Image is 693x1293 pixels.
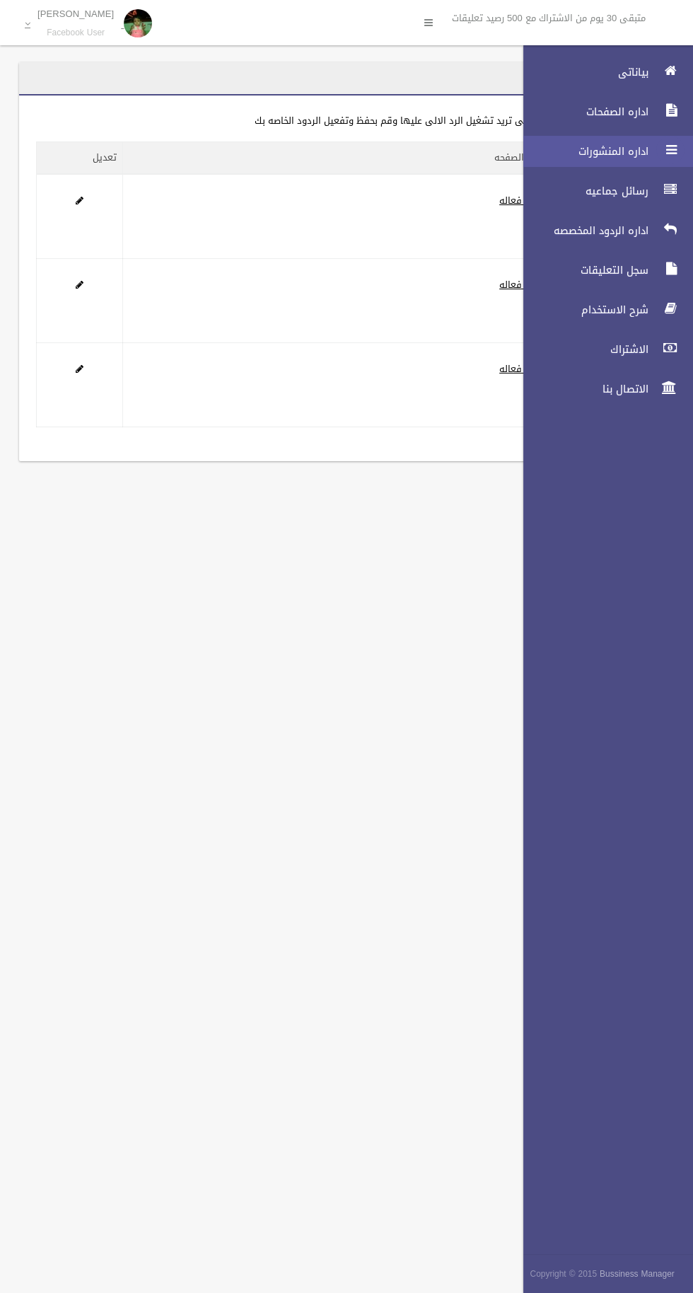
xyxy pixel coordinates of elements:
span: اداره الصفحات [511,105,653,119]
small: Facebook User [37,28,114,38]
a: سجل التعليقات [511,255,693,286]
a: بياناتى [511,57,693,88]
a: Edit [76,276,83,294]
p: [PERSON_NAME] [37,8,114,19]
span: الاتصال بنا [511,382,653,396]
a: غير فعاله [499,276,537,294]
a: الاتصال بنا [511,373,693,405]
strong: Bussiness Manager [600,1266,675,1282]
span: بياناتى [511,65,653,79]
span: Copyright © 2015 [530,1266,597,1282]
a: غير فعاله [499,192,537,209]
a: اداره الصفحات [511,96,693,127]
th: تعديل [37,142,123,175]
a: اداره المنشورات [511,136,693,167]
span: رسائل جماعيه [511,184,653,198]
span: سجل التعليقات [511,263,653,277]
span: الاشتراك [511,342,653,356]
div: اضغط على الصفحه التى تريد تشغيل الرد الالى عليها وقم بحفظ وتفعيل الردود الخاصه بك [36,112,612,129]
span: اداره المنشورات [511,144,653,158]
a: Edit [76,192,83,209]
a: اداره الردود المخصصه [511,215,693,246]
a: غير فعاله [499,360,537,378]
span: شرح الاستخدام [511,303,653,317]
a: الاشتراك [511,334,693,365]
th: حاله الصفحه [122,142,549,175]
span: اداره الردود المخصصه [511,224,653,238]
a: رسائل جماعيه [511,175,693,207]
a: Edit [76,360,83,378]
a: شرح الاستخدام [511,294,693,325]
